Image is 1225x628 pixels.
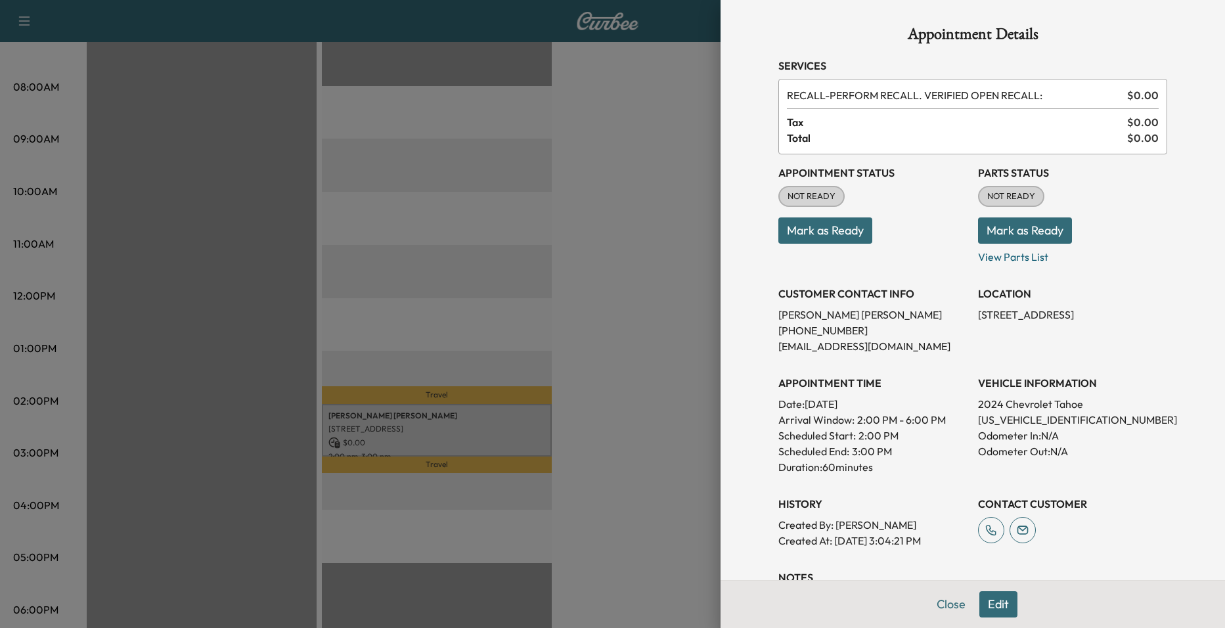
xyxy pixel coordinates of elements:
h3: Parts Status [978,165,1167,181]
p: [EMAIL_ADDRESS][DOMAIN_NAME] [778,338,968,354]
button: Mark as Ready [778,217,872,244]
button: Edit [979,591,1017,617]
span: Total [787,130,1127,146]
p: Duration: 60 minutes [778,459,968,475]
p: Created At : [DATE] 3:04:21 PM [778,533,968,549]
h3: History [778,496,968,512]
p: 2024 Chevrolet Tahoe [978,396,1167,412]
p: Odometer In: N/A [978,428,1167,443]
p: Scheduled End: [778,443,849,459]
h1: Appointment Details [778,26,1167,47]
h3: APPOINTMENT TIME [778,375,968,391]
button: Mark as Ready [978,217,1072,244]
span: NOT READY [780,190,843,203]
h3: Services [778,58,1167,74]
p: Scheduled Start: [778,428,856,443]
p: Odometer Out: N/A [978,443,1167,459]
span: PERFORM RECALL. VERIFIED OPEN RECALL: [787,87,1122,103]
p: 3:00 PM [852,443,892,459]
span: 2:00 PM - 6:00 PM [857,412,946,428]
button: Close [928,591,974,617]
p: Created By : [PERSON_NAME] [778,517,968,533]
p: Date: [DATE] [778,396,968,412]
p: [STREET_ADDRESS] [978,307,1167,323]
p: [PHONE_NUMBER] [778,323,968,338]
span: $ 0.00 [1127,114,1159,130]
h3: Appointment Status [778,165,968,181]
p: [US_VEHICLE_IDENTIFICATION_NUMBER] [978,412,1167,428]
p: 2:00 PM [858,428,899,443]
p: Arrival Window: [778,412,968,428]
p: View Parts List [978,244,1167,265]
span: NOT READY [979,190,1043,203]
h3: CUSTOMER CONTACT INFO [778,286,968,302]
span: $ 0.00 [1127,130,1159,146]
span: $ 0.00 [1127,87,1159,103]
h3: LOCATION [978,286,1167,302]
span: Tax [787,114,1127,130]
p: [PERSON_NAME] [PERSON_NAME] [778,307,968,323]
h3: NOTES [778,570,1167,585]
h3: CONTACT CUSTOMER [978,496,1167,512]
h3: VEHICLE INFORMATION [978,375,1167,391]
